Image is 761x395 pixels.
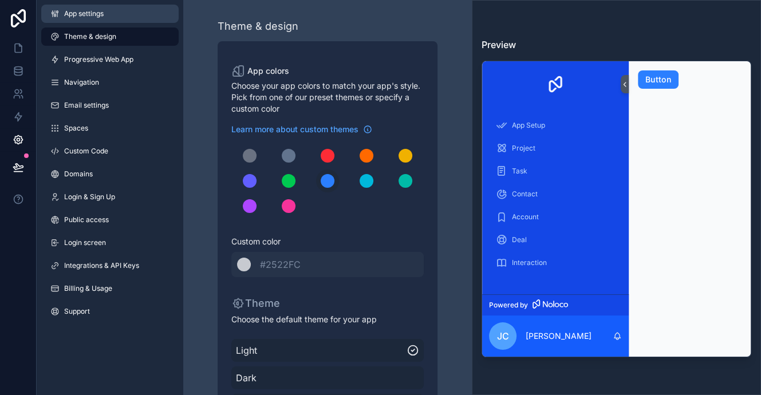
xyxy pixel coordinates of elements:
span: Dark [236,371,419,385]
a: App Setup [489,115,622,136]
a: Contact [489,184,622,204]
p: Theme [231,295,280,311]
span: Login & Sign Up [64,192,115,202]
a: Login screen [41,234,179,252]
span: Progressive Web App [64,55,133,64]
a: Progressive Web App [41,50,179,69]
span: Login screen [64,238,106,247]
a: App settings [41,5,179,23]
span: Interaction [512,258,547,267]
a: Theme & design [41,27,179,46]
span: Deal [512,235,527,244]
a: Login & Sign Up [41,188,179,206]
span: Spaces [64,124,88,133]
span: Email settings [64,101,109,110]
div: Theme & design [218,18,298,34]
h3: Preview [482,38,751,52]
a: Support [41,302,179,321]
a: Domains [41,165,179,183]
span: Custom Code [64,147,108,156]
span: App Setup [512,121,545,130]
span: Project [512,144,535,153]
a: Custom Code [41,142,179,160]
a: Interaction [489,252,622,273]
a: Powered by [482,294,629,315]
a: Task [489,161,622,181]
span: Theme & design [64,32,116,41]
span: Public access [64,215,109,224]
span: JC [496,329,508,343]
p: [PERSON_NAME] [526,330,592,342]
button: Button [638,70,679,89]
span: Custom color [231,236,415,247]
span: Powered by [489,301,528,310]
a: Integrations & API Keys [41,256,179,275]
span: Learn more about custom themes [231,124,358,135]
div: scrollable content [482,107,629,294]
span: Light [236,343,407,357]
a: Account [489,207,622,227]
a: Billing & Usage [41,279,179,298]
span: App settings [64,9,104,18]
span: Billing & Usage [64,284,112,293]
span: Navigation [64,78,99,87]
a: Email settings [41,96,179,114]
span: Choose your app colors to match your app's style. Pick from one of our preset themes or specify a... [231,80,424,114]
span: Task [512,167,527,176]
a: Public access [41,211,179,229]
span: Domains [64,169,93,179]
a: Spaces [41,119,179,137]
img: App logo [546,75,565,93]
span: Support [64,307,90,316]
span: #2522FC [260,259,301,270]
span: Account [512,212,539,222]
a: Project [489,138,622,159]
span: Integrations & API Keys [64,261,139,270]
span: App colors [247,65,289,77]
a: Learn more about custom themes [231,124,372,135]
a: Navigation [41,73,179,92]
span: Contact [512,189,538,199]
a: Deal [489,230,622,250]
span: Choose the default theme for your app [231,314,424,325]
